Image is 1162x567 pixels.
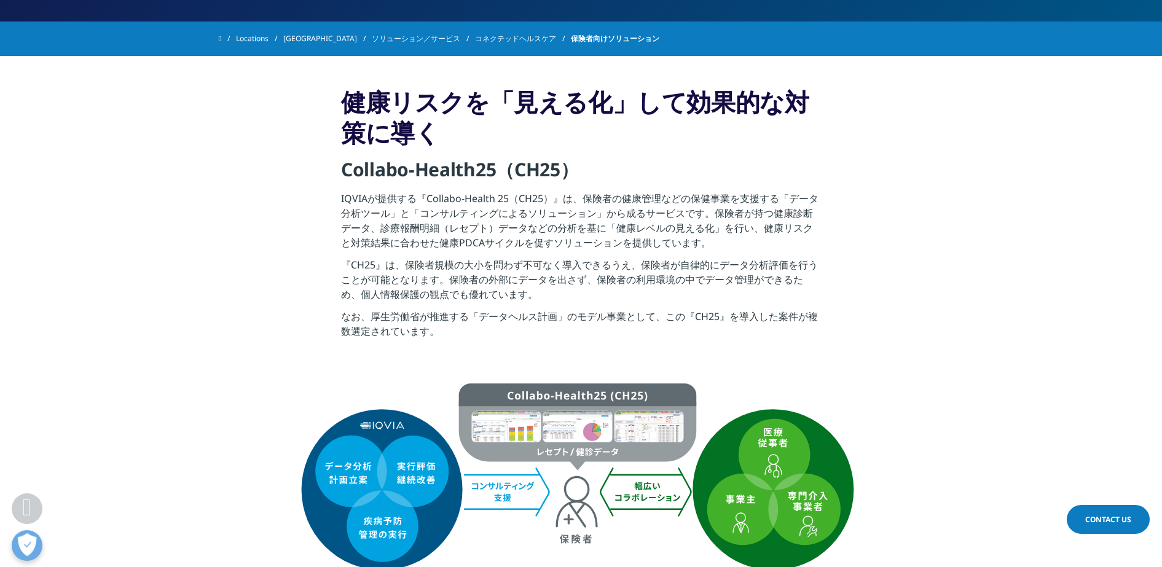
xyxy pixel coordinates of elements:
a: Locations [236,28,283,50]
p: IQVIAが提供する『Collabo-Health 25（CH25）』は、保険者の健康管理などの保健事業を支援する「データ分析ツール」と「コンサルティングによるソリューション」から成るサービスで... [341,191,821,257]
button: 優先設定センターを開く [12,530,42,561]
a: Contact Us [1067,505,1150,534]
a: ソリューション／サービス [372,28,475,50]
span: Contact Us [1085,514,1131,525]
a: コネクテッドヘルスケア [475,28,571,50]
span: 保険者向けソリューション [571,28,659,50]
p: 『CH25』は、保険者規模の大小を問わず不可なく導入できるうえ、保険者が自律的にデータ分析評価を行うことが可能となります。保険者の外部にデータを出さず、保険者の利用環境の中でデータ管理ができるた... [341,257,821,309]
a: [GEOGRAPHIC_DATA] [283,28,372,50]
h4: Collabo-Health25（CH25） [341,157,821,191]
p: なお、厚生労働省が推進する「データヘルス計画」のモデル事業として、この『CH25』を導入した案件が複数選定されています。 [341,309,821,346]
h3: 健康リスクを「見える化」して効果的な対策に導く [341,87,821,157]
